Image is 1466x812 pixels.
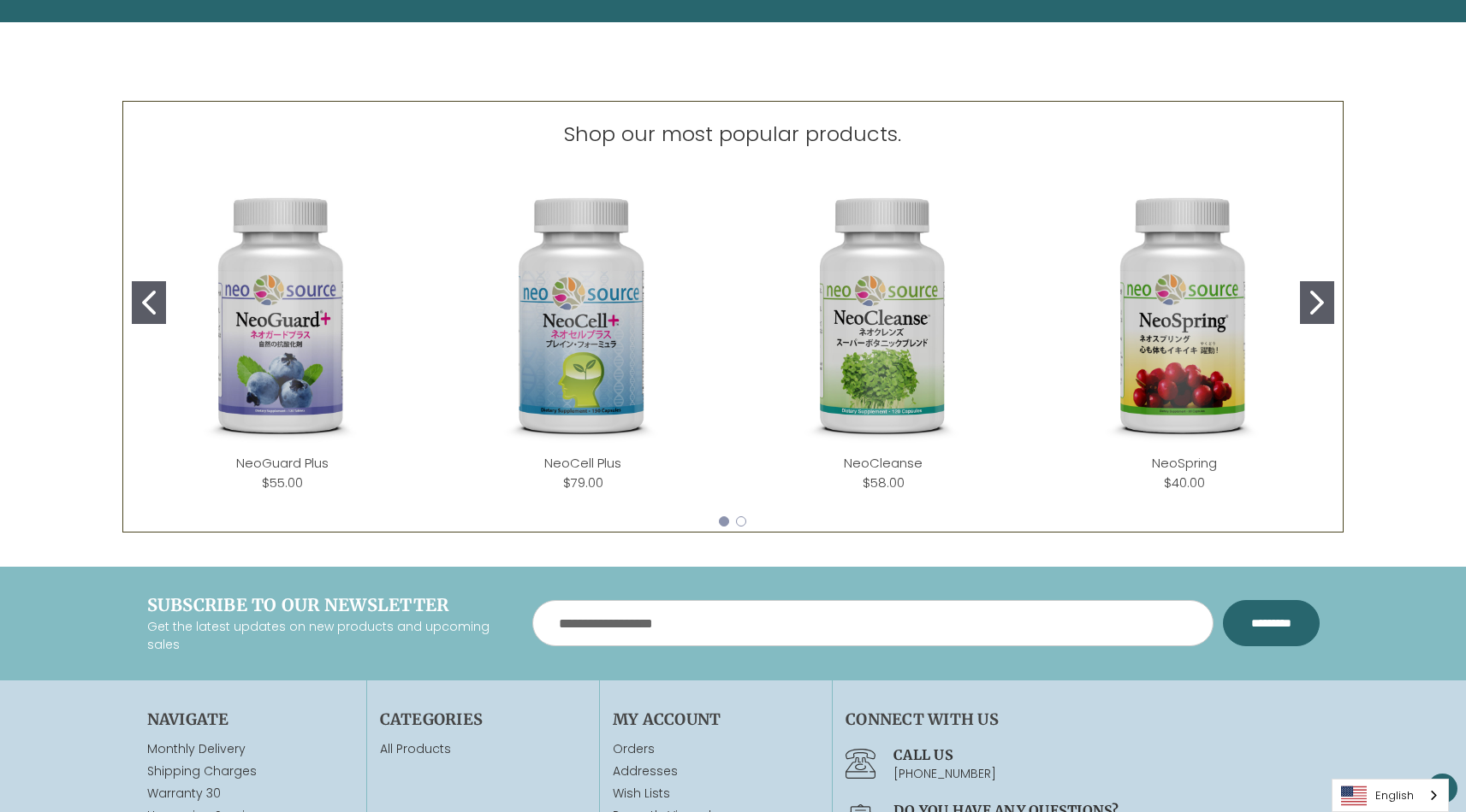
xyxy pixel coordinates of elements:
[719,516,729,527] button: Go to slide 1
[544,454,621,472] a: NeoCell Plus
[380,708,586,731] h4: Categories
[563,473,603,492] div: $79.00
[893,744,1319,765] h4: Call us
[147,740,246,757] a: Monthly Delivery
[380,740,451,757] a: All Products
[893,765,996,782] a: [PHONE_NUMBER]
[147,762,257,780] a: Shipping Charges
[147,785,221,802] a: Warranty 30
[564,119,901,150] p: Shop our most popular products.
[1332,780,1448,811] a: English
[1332,779,1449,812] div: Language
[1048,180,1321,453] img: NeoSpring
[846,708,1319,731] h4: Connect With Us
[145,180,418,453] img: NeoGuard Plus
[132,167,432,506] div: NeoGuard Plus
[1332,779,1449,812] aside: Language selected: English
[147,592,507,618] h4: Subscribe to our newsletter
[863,473,905,492] div: $58.00
[236,454,329,472] a: NeoGuard Plus
[1300,281,1334,324] button: Go to slide 2
[747,180,1020,453] img: NeoCleanse
[613,740,819,758] a: Orders
[147,708,353,731] h4: Navigate
[733,167,1034,506] div: NeoCleanse
[147,618,507,654] p: Get the latest updates on new products and upcoming sales
[1034,167,1334,506] div: NeoSpring
[132,281,166,324] button: Go to slide 1
[1152,454,1217,472] a: NeoSpring
[262,473,303,492] div: $55.00
[1164,473,1205,492] div: $40.00
[736,516,746,527] button: Go to slide 2
[432,167,733,506] div: NeoCell Plus
[446,180,719,453] img: NeoCell Plus
[613,708,819,731] h4: My Account
[613,785,819,803] a: Wish Lists
[613,762,819,780] a: Addresses
[844,454,923,472] a: NeoCleanse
